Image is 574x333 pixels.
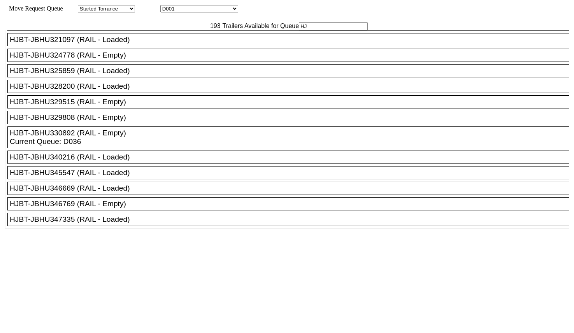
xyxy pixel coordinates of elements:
[206,23,221,29] span: 193
[10,98,574,106] div: HJBT-JBHU329515 (RAIL - Empty)
[10,184,574,193] div: HJBT-JBHU346669 (RAIL - Loaded)
[10,35,574,44] div: HJBT-JBHU321097 (RAIL - Loaded)
[5,5,63,12] span: Move Request Queue
[10,129,574,137] div: HJBT-JBHU330892 (RAIL - Empty)
[10,153,574,161] div: HJBT-JBHU340216 (RAIL - Loaded)
[10,67,574,75] div: HJBT-JBHU325859 (RAIL - Loaded)
[137,5,159,12] span: Location
[10,200,574,208] div: HJBT-JBHU346769 (RAIL - Empty)
[10,215,574,224] div: HJBT-JBHU347335 (RAIL - Loaded)
[64,5,76,12] span: Area
[10,51,574,60] div: HJBT-JBHU324778 (RAIL - Empty)
[10,82,574,91] div: HJBT-JBHU328200 (RAIL - Loaded)
[221,23,299,29] span: Trailers Available for Queue
[10,113,574,122] div: HJBT-JBHU329808 (RAIL - Empty)
[10,168,574,177] div: HJBT-JBHU345547 (RAIL - Loaded)
[299,22,368,30] input: Filter Available Trailers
